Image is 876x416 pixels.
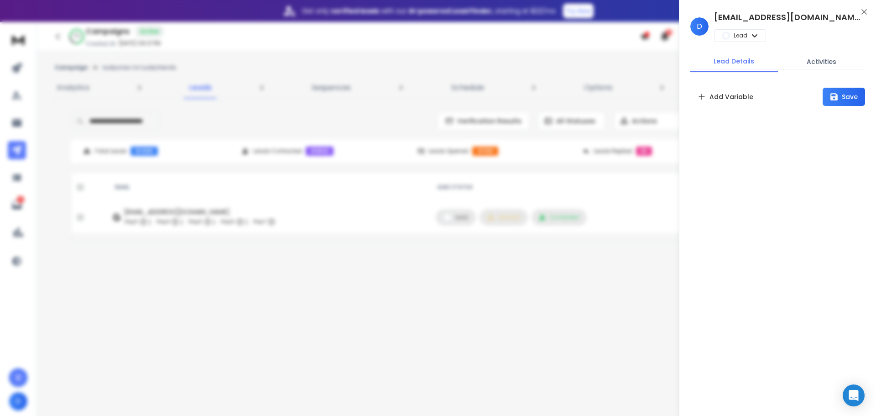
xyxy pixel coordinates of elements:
[778,52,866,72] button: Activities
[843,384,865,406] div: Open Intercom Messenger
[690,88,761,106] button: Add Variable
[714,11,860,24] h1: [EMAIL_ADDRESS][DOMAIN_NAME]
[690,17,709,36] span: D
[690,51,778,72] button: Lead Details
[734,32,747,39] p: Lead
[823,88,865,106] button: Save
